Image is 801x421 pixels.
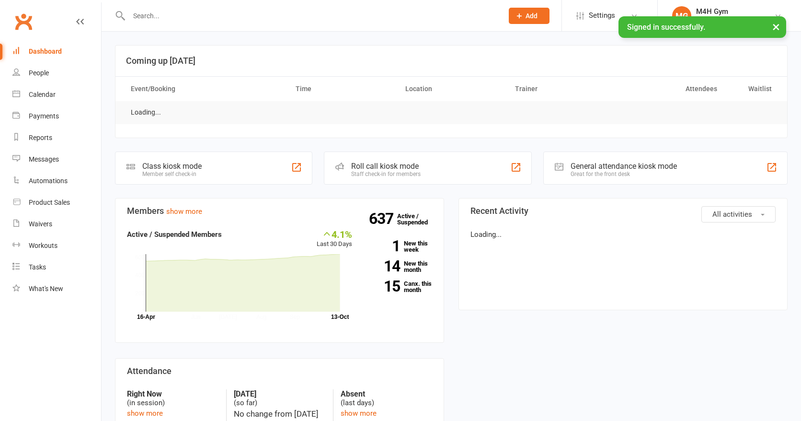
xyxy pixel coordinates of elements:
div: 4.1% [317,229,352,239]
h3: Coming up [DATE] [126,56,777,66]
a: show more [166,207,202,216]
div: Movement 4 Health [696,16,754,24]
strong: [DATE] [234,389,325,398]
button: All activities [701,206,776,222]
div: Dashboard [29,47,62,55]
div: Calendar [29,91,56,98]
a: Workouts [12,235,101,257]
span: All activities [712,210,752,219]
div: General attendance kiosk mode [571,162,677,171]
div: Automations [29,177,68,185]
div: Class kiosk mode [142,162,202,171]
div: (in session) [127,389,219,408]
div: Reports [29,134,52,141]
h3: Attendance [127,366,432,376]
div: (last days) [341,389,432,408]
th: Event/Booking [122,77,287,101]
div: Waivers [29,220,52,228]
td: Loading... [122,101,170,124]
div: Staff check-in for members [351,171,421,177]
div: (so far) [234,389,325,408]
div: Roll call kiosk mode [351,162,421,171]
a: Tasks [12,257,101,278]
h3: Members [127,206,432,216]
input: Search... [126,9,496,23]
div: People [29,69,49,77]
a: show more [127,409,163,418]
a: What's New [12,278,101,300]
a: Calendar [12,84,101,105]
div: What's New [29,285,63,292]
button: Add [509,8,549,24]
a: People [12,62,101,84]
a: Clubworx [11,10,35,34]
strong: Active / Suspended Members [127,230,222,239]
div: Workouts [29,242,57,249]
div: Messages [29,155,59,163]
a: Product Sales [12,192,101,213]
div: Member self check-in [142,171,202,177]
a: Dashboard [12,41,101,62]
a: 15Canx. this month [366,281,432,293]
strong: Right Now [127,389,219,398]
strong: 15 [366,279,400,293]
a: Waivers [12,213,101,235]
strong: Absent [341,389,432,398]
a: show more [341,409,377,418]
strong: 637 [369,211,397,226]
strong: 1 [366,239,400,253]
span: Settings [589,5,615,26]
h3: Recent Activity [470,206,776,216]
span: Add [526,12,538,20]
div: Payments [29,112,59,120]
div: Tasks [29,263,46,271]
a: Payments [12,105,101,127]
div: M4H Gym [696,7,754,16]
a: 14New this month [366,260,432,273]
a: Reports [12,127,101,149]
p: Loading... [470,229,776,240]
a: Automations [12,170,101,192]
a: 1New this week [366,240,432,253]
span: Signed in successfully. [627,23,705,32]
th: Trainer [506,77,616,101]
th: Waitlist [726,77,781,101]
button: × [767,16,785,37]
div: Product Sales [29,199,70,206]
div: Great for the front desk [571,171,677,177]
a: 637Active / Suspended [397,206,439,233]
div: MG [672,6,691,25]
a: Messages [12,149,101,170]
strong: 14 [366,259,400,273]
th: Time [287,77,397,101]
div: No change from [DATE] [234,408,325,421]
th: Location [397,77,506,101]
div: Last 30 Days [317,229,352,249]
th: Attendees [616,77,726,101]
